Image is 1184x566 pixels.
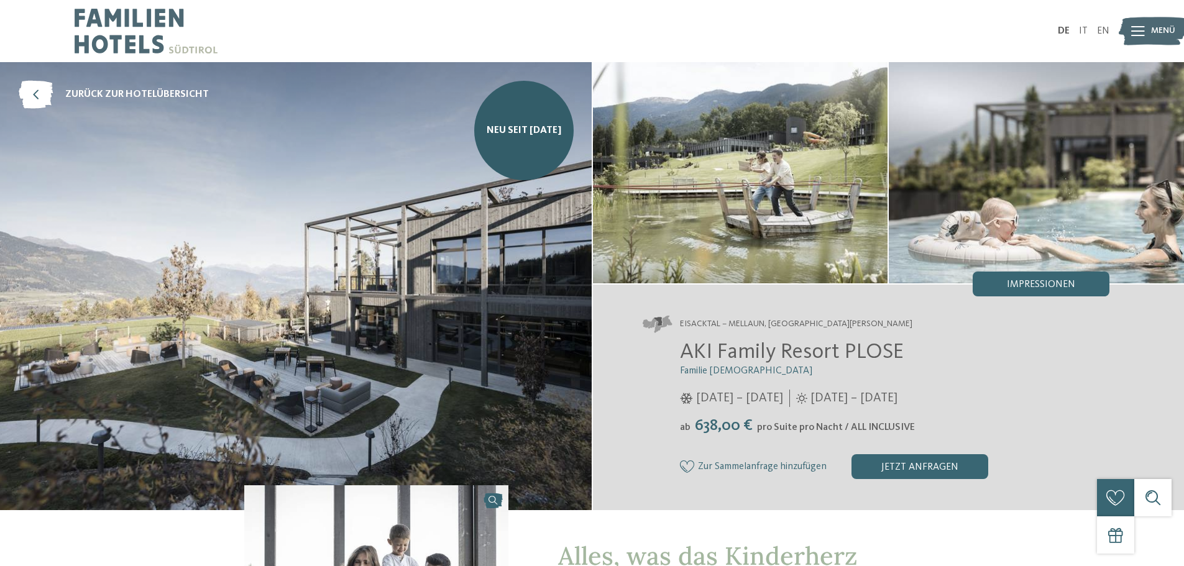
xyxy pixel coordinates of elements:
[1007,280,1075,290] span: Impressionen
[696,390,783,407] span: [DATE] – [DATE]
[19,81,209,109] a: zurück zur Hotelübersicht
[680,341,904,363] span: AKI Family Resort PLOSE
[1151,25,1175,37] span: Menü
[487,124,561,137] span: NEU seit [DATE]
[680,422,691,432] span: ab
[889,62,1184,283] img: AKI: Alles, was das Kinderherz begehrt
[692,418,756,434] span: 638,00 €
[680,393,693,404] i: Öffnungszeiten im Winter
[680,318,912,331] span: Eisacktal – Mellaun, [GEOGRAPHIC_DATA][PERSON_NAME]
[851,454,988,479] div: jetzt anfragen
[757,422,915,432] span: pro Suite pro Nacht / ALL INCLUSIVE
[593,62,888,283] img: AKI: Alles, was das Kinderherz begehrt
[680,366,812,376] span: Familie [DEMOGRAPHIC_DATA]
[1079,26,1088,36] a: IT
[698,462,827,473] span: Zur Sammelanfrage hinzufügen
[1058,26,1070,36] a: DE
[810,390,897,407] span: [DATE] – [DATE]
[65,88,209,101] span: zurück zur Hotelübersicht
[1097,26,1109,36] a: EN
[796,393,807,404] i: Öffnungszeiten im Sommer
